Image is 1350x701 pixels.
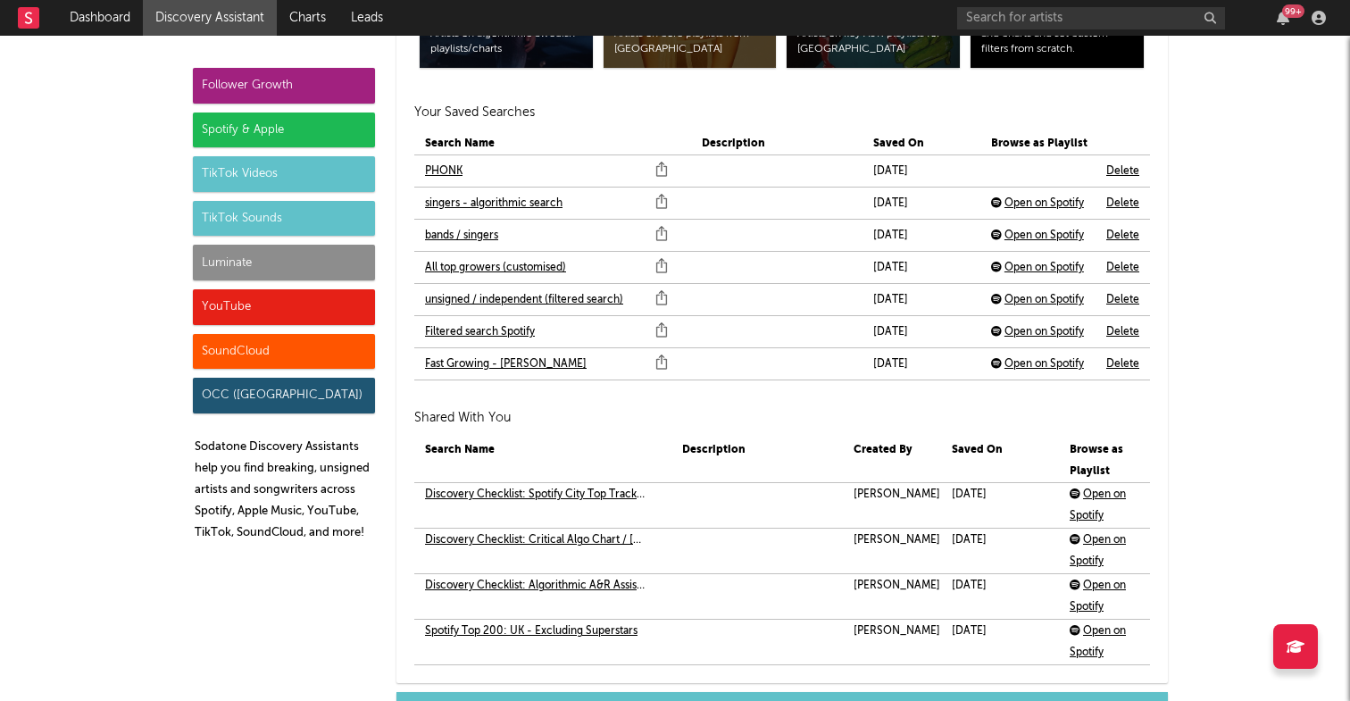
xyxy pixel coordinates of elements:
[671,439,843,483] th: Description
[991,321,1095,343] div: Open on Spotify
[425,354,587,375] a: Fast Growing - [PERSON_NAME]
[1070,626,1126,658] span: Open on Spotify
[1004,230,1084,241] span: Open on Spotify
[941,439,1059,483] th: Saved On
[430,27,582,57] div: Artists on algorithmic Swedish playlists/charts
[862,284,980,316] td: [DATE]
[1096,284,1150,316] td: Delete
[843,439,941,483] th: Created By
[195,437,375,544] p: Sodatone Discovery Assistants help you find breaking, unsigned artists and songwriters across Spo...
[1004,327,1084,338] span: Open on Spotify
[193,68,375,104] div: Follower Growth
[1059,439,1138,483] th: Browse as Playlist
[991,193,1095,214] div: Open on Spotify
[1096,220,1150,252] td: Delete
[193,289,375,325] div: YouTube
[991,225,1095,246] div: Open on Spotify
[1070,621,1137,663] div: Open on Spotify
[862,188,980,220] td: [DATE]
[414,133,691,155] th: Search Name
[1004,359,1084,370] span: Open on Spotify
[957,7,1225,29] input: Search for artists
[843,574,941,620] td: [PERSON_NAME]
[1096,348,1150,380] td: Delete
[862,155,980,188] td: [DATE]
[614,27,766,57] div: Artists on core playlists from [GEOGRAPHIC_DATA]
[862,316,980,348] td: [DATE]
[425,289,623,311] a: unsigned / independent (filtered search)
[862,220,980,252] td: [DATE]
[862,252,980,284] td: [DATE]
[425,161,462,182] a: PHONK
[941,574,1059,620] td: [DATE]
[1070,580,1126,613] span: Open on Spotify
[1004,198,1084,209] span: Open on Spotify
[862,348,980,380] td: [DATE]
[425,193,562,214] a: singers - algorithmic search
[1096,252,1150,284] td: Delete
[691,133,862,155] th: Description
[941,529,1059,574] td: [DATE]
[1070,484,1137,527] div: Open on Spotify
[1004,295,1084,305] span: Open on Spotify
[1070,535,1126,567] span: Open on Spotify
[1282,4,1304,18] div: 99 +
[193,201,375,237] div: TikTok Sounds
[797,27,949,57] div: Artists on key A&R playlists for [GEOGRAPHIC_DATA]
[193,245,375,280] div: Luminate
[1277,11,1289,25] button: 99+
[1004,263,1084,273] span: Open on Spotify
[1070,530,1137,572] div: Open on Spotify
[1096,316,1150,348] td: Delete
[843,483,941,529] td: [PERSON_NAME]
[862,133,980,155] th: Saved On
[425,484,646,505] a: Discovery Checklist: Spotify City Top Tracks / GB - Excluding Superstars
[425,225,498,246] a: bands / singers
[425,575,646,597] a: Discovery Checklist: Algorithmic A&R Assistant ([GEOGRAPHIC_DATA])
[425,321,535,343] a: Filtered search Spotify
[980,133,1096,155] th: Browse as Playlist
[1096,188,1150,220] td: Delete
[991,257,1095,279] div: Open on Spotify
[843,620,941,665] td: [PERSON_NAME]
[941,483,1059,529] td: [DATE]
[941,620,1059,665] td: [DATE]
[193,334,375,370] div: SoundCloud
[193,156,375,192] div: TikTok Videos
[414,439,671,483] th: Search Name
[425,257,566,279] a: All top growers (customised)
[414,102,1150,123] h2: Your Saved Searches
[414,407,1150,429] h2: Shared With You
[193,113,375,148] div: Spotify & Apple
[991,289,1095,311] div: Open on Spotify
[1070,489,1126,522] span: Open on Spotify
[1096,155,1150,188] td: Delete
[425,530,646,551] a: Discovery Checklist: Critical Algo Chart / [GEOGRAPHIC_DATA]
[991,354,1095,375] div: Open on Spotify
[1070,575,1137,618] div: Open on Spotify
[425,621,637,642] a: Spotify Top 200: UK - Excluding Superstars
[843,529,941,574] td: [PERSON_NAME]
[193,378,375,413] div: OCC ([GEOGRAPHIC_DATA])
